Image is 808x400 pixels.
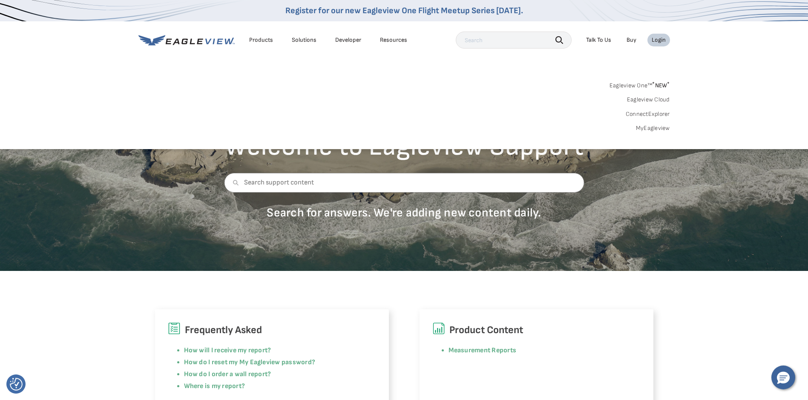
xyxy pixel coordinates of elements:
[432,322,641,338] h6: Product Content
[627,36,636,44] a: Buy
[10,378,23,391] button: Consent Preferences
[10,378,23,391] img: Revisit consent button
[168,322,376,338] h6: Frequently Asked
[184,370,271,378] a: How do I order a wall report?
[335,36,361,44] a: Developer
[627,96,670,104] a: Eagleview Cloud
[652,36,666,44] div: Login
[771,365,795,389] button: Hello, have a question? Let’s chat.
[285,6,523,16] a: Register for our new Eagleview One Flight Meetup Series [DATE].
[456,32,572,49] input: Search
[292,36,316,44] div: Solutions
[626,110,670,118] a: ConnectExplorer
[449,346,517,354] a: Measurement Reports
[586,36,611,44] div: Talk To Us
[184,382,245,390] a: Where is my report?
[380,36,407,44] div: Resources
[610,79,670,89] a: Eagleview One™*NEW*
[249,36,273,44] div: Products
[652,82,670,89] span: NEW
[184,346,271,354] a: How will I receive my report?
[224,205,584,220] p: Search for answers. We're adding new content daily.
[636,124,670,132] a: MyEagleview
[224,173,584,193] input: Search support content
[184,358,316,366] a: How do I reset my My Eagleview password?
[224,133,584,160] h2: Welcome to Eagleview Support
